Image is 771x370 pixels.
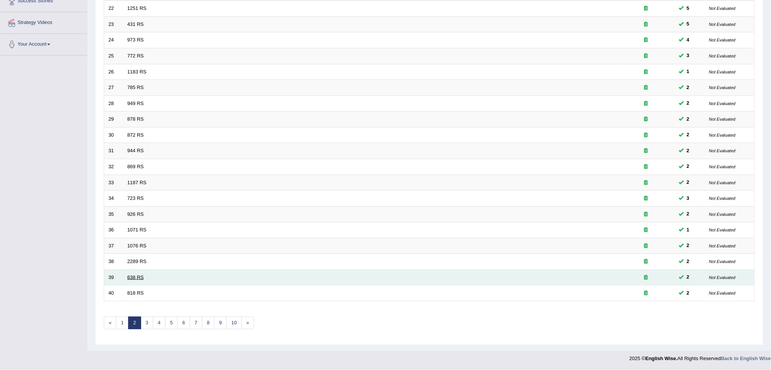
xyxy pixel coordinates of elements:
[709,180,736,185] small: Not Evaluated
[709,6,736,11] small: Not Evaluated
[684,99,693,107] span: You can still take this question
[104,48,123,64] td: 25
[709,22,736,27] small: Not Evaluated
[709,228,736,232] small: Not Evaluated
[622,100,671,107] div: Exam occurring question
[622,195,671,202] div: Exam occurring question
[622,242,671,250] div: Exam occurring question
[684,273,693,281] span: You can still take this question
[104,96,123,112] td: 28
[128,317,141,329] a: 2
[104,270,123,285] td: 39
[104,32,123,48] td: 24
[104,175,123,191] td: 33
[684,258,693,266] span: You can still take this question
[104,112,123,128] td: 29
[630,351,771,362] div: 2025 © All Rights Reserved
[104,222,123,238] td: 36
[127,180,147,185] a: 1187 RS
[0,12,87,31] a: Strategy Videos
[684,195,693,203] span: You can still take this question
[622,179,671,187] div: Exam occurring question
[165,317,178,329] a: 5
[127,85,144,90] a: 785 RS
[709,133,736,137] small: Not Evaluated
[622,21,671,28] div: Exam occurring question
[684,163,693,171] span: You can still take this question
[684,5,693,13] span: You can still take this question
[721,356,771,361] a: Back to English Wise
[709,291,736,295] small: Not Evaluated
[684,242,693,250] span: You can still take this question
[127,53,144,59] a: 772 RS
[622,226,671,234] div: Exam occurring question
[709,117,736,121] small: Not Evaluated
[127,164,144,169] a: 869 RS
[202,317,215,329] a: 8
[127,195,144,201] a: 723 RS
[104,64,123,80] td: 26
[622,84,671,91] div: Exam occurring question
[127,116,144,122] a: 878 RS
[0,34,87,53] a: Your Account
[709,244,736,248] small: Not Evaluated
[709,70,736,74] small: Not Evaluated
[622,132,671,139] div: Exam occurring question
[684,147,693,155] span: You can still take this question
[684,210,693,218] span: You can still take this question
[127,21,144,27] a: 431 RS
[622,147,671,155] div: Exam occurring question
[127,100,144,106] a: 949 RS
[684,84,693,92] span: You can still take this question
[622,116,671,123] div: Exam occurring question
[104,1,123,17] td: 22
[104,238,123,254] td: 37
[709,54,736,58] small: Not Evaluated
[684,131,693,139] span: You can still take this question
[622,274,671,281] div: Exam occurring question
[684,179,693,187] span: You can still take this question
[104,285,123,301] td: 40
[127,69,147,75] a: 1183 RS
[104,317,116,329] a: «
[622,258,671,265] div: Exam occurring question
[127,5,147,11] a: 1251 RS
[127,243,147,249] a: 1076 RS
[127,290,144,296] a: 818 RS
[127,148,144,153] a: 944 RS
[622,211,671,218] div: Exam occurring question
[214,317,227,329] a: 9
[622,5,671,12] div: Exam occurring question
[709,101,736,106] small: Not Evaluated
[684,68,693,76] span: You can still take this question
[141,317,153,329] a: 3
[709,38,736,42] small: Not Evaluated
[104,206,123,222] td: 35
[622,69,671,76] div: Exam occurring question
[622,53,671,60] div: Exam occurring question
[104,127,123,143] td: 30
[622,163,671,171] div: Exam occurring question
[709,148,736,153] small: Not Evaluated
[104,16,123,32] td: 23
[645,356,677,361] strong: English Wise.
[684,115,693,123] span: You can still take this question
[104,143,123,159] td: 31
[104,254,123,270] td: 38
[684,226,693,234] span: You can still take this question
[226,317,242,329] a: 10
[709,85,736,90] small: Not Evaluated
[684,289,693,297] span: You can still take this question
[242,317,254,329] a: »
[127,211,144,217] a: 926 RS
[622,290,671,297] div: Exam occurring question
[127,227,147,233] a: 1071 RS
[709,275,736,280] small: Not Evaluated
[709,259,736,264] small: Not Evaluated
[709,164,736,169] small: Not Evaluated
[104,80,123,96] td: 27
[116,317,129,329] a: 1
[622,37,671,44] div: Exam occurring question
[709,212,736,217] small: Not Evaluated
[127,37,144,43] a: 973 RS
